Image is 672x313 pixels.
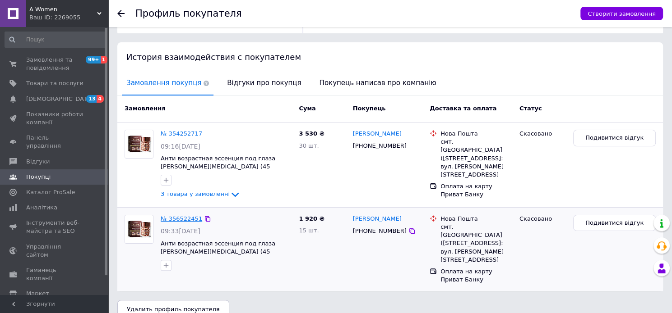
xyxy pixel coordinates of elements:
[26,158,50,166] span: Відгуки
[315,72,441,95] span: Покупець написав про компанію
[161,130,202,137] a: № 354252717
[101,56,108,64] span: 1
[161,191,230,198] span: 3 товара у замовленні
[127,306,220,313] span: Удалить профиль покупателя
[29,14,108,22] div: Ваш ID: 2269055
[26,266,83,282] span: Гаманець компанії
[26,110,83,127] span: Показники роботи компанії
[86,95,97,103] span: 13
[299,227,319,234] span: 15 шт.
[29,5,97,14] span: A Women
[573,130,656,146] button: Подивитися відгук
[125,105,165,112] span: Замовлення
[585,219,644,227] span: Подивитися відгук
[440,215,512,223] div: Нова Пошта
[353,130,402,138] a: [PERSON_NAME]
[26,56,83,72] span: Замовлення та повідомлення
[161,215,202,222] a: № 356522451
[585,134,644,142] span: Подивитися відгук
[26,204,57,212] span: Аналітика
[351,140,408,152] div: [PHONE_NUMBER]
[26,95,93,103] span: [DEMOGRAPHIC_DATA]
[26,290,49,298] span: Маркет
[222,72,306,95] span: Відгуки про покупця
[299,215,324,222] span: 1 920 ₴
[440,268,512,284] div: Оплата на карту Приват Банку
[117,10,125,17] div: Повернутися назад
[299,105,315,112] span: Cума
[299,142,319,149] span: 30 шт.
[161,240,275,263] a: Анти возрастная эссенция под глаза [PERSON_NAME][MEDICAL_DATA] (45 капсул)
[353,215,402,223] a: [PERSON_NAME]
[26,219,83,235] span: Інструменти веб-майстра та SEO
[26,188,75,196] span: Каталог ProSale
[519,215,566,223] div: Скасовано
[135,8,242,19] h1: Профиль покупателя
[351,225,408,237] div: [PHONE_NUMBER]
[5,32,107,48] input: Пошук
[97,95,104,103] span: 4
[26,79,83,87] span: Товари та послуги
[580,7,663,20] button: Створити замовлення
[161,227,200,235] span: 09:33[DATE]
[519,130,566,138] div: Скасовано
[299,130,324,137] span: 3 530 ₴
[440,223,512,264] div: смт. [GEOGRAPHIC_DATA] ([STREET_ADDRESS]: вул. [PERSON_NAME][STREET_ADDRESS]
[440,130,512,138] div: Нова Пошта
[161,155,275,178] a: Анти возрастная эссенция под глаза [PERSON_NAME][MEDICAL_DATA] (45 капсул)
[125,130,153,159] a: Фото товару
[125,215,153,243] img: Фото товару
[26,173,51,181] span: Покупці
[126,52,301,62] span: История взаимодействия с покупателем
[161,143,200,150] span: 09:16[DATE]
[125,215,153,244] a: Фото товару
[86,56,101,64] span: 99+
[122,72,213,95] span: Замовлення покупця
[430,105,496,112] span: Доставка та оплата
[26,134,83,150] span: Панель управління
[588,10,656,17] span: Створити замовлення
[440,182,512,199] div: Оплата на карту Приват Банку
[125,130,153,158] img: Фото товару
[440,138,512,179] div: смт. [GEOGRAPHIC_DATA] ([STREET_ADDRESS]: вул. [PERSON_NAME][STREET_ADDRESS]
[26,243,83,259] span: Управління сайтом
[573,215,656,231] button: Подивитися відгук
[353,105,386,112] span: Покупець
[161,191,241,197] a: 3 товара у замовленні
[519,105,542,112] span: Статус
